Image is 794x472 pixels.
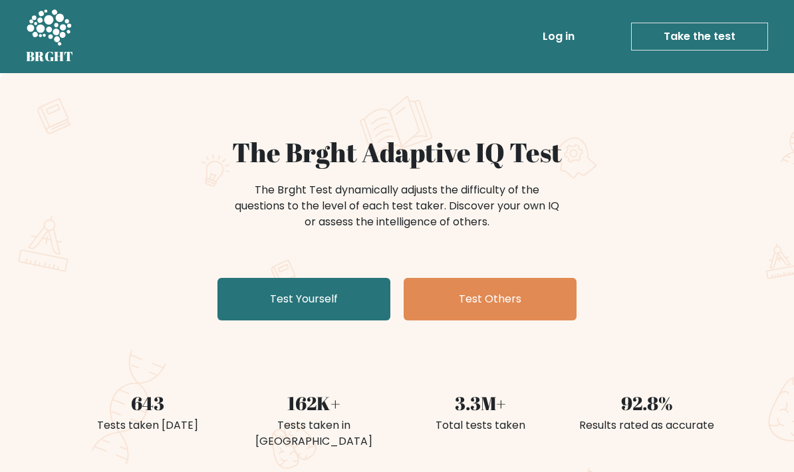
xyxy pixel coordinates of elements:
div: 162K+ [239,390,389,417]
div: The Brght Test dynamically adjusts the difficulty of the questions to the level of each test take... [231,182,563,230]
a: Take the test [631,23,768,51]
div: 3.3M+ [405,390,555,417]
div: Results rated as accurate [571,417,722,433]
a: Log in [537,23,580,50]
a: Test Others [404,278,577,320]
div: 643 [72,390,223,417]
div: Tests taken [DATE] [72,417,223,433]
a: Test Yourself [217,278,390,320]
a: BRGHT [26,5,74,68]
h1: The Brght Adaptive IQ Test [72,137,722,169]
h5: BRGHT [26,49,74,64]
div: Tests taken in [GEOGRAPHIC_DATA] [239,417,389,449]
div: Total tests taken [405,417,555,433]
div: 92.8% [571,390,722,417]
